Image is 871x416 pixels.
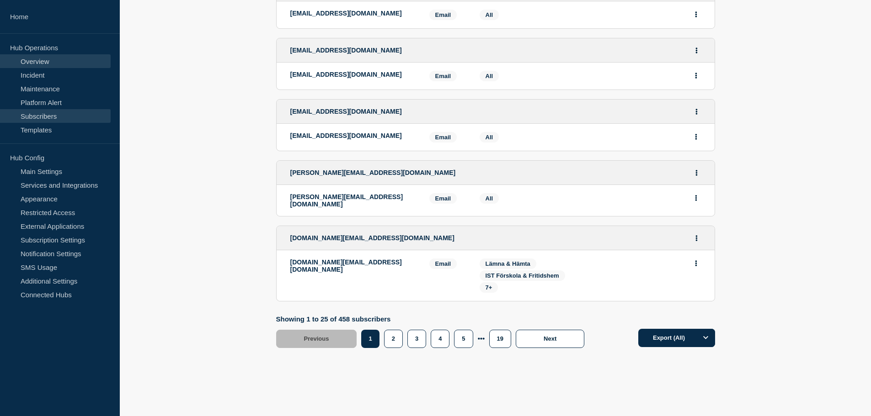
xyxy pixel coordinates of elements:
[407,330,426,348] button: 3
[690,130,702,144] button: Actions
[454,330,473,348] button: 5
[429,132,457,142] span: Email
[290,108,402,115] span: [EMAIL_ADDRESS][DOMAIN_NAME]
[429,193,457,204] span: Email
[290,10,416,17] p: [EMAIL_ADDRESS][DOMAIN_NAME]
[290,258,416,273] p: [DOMAIN_NAME][EMAIL_ADDRESS][DOMAIN_NAME]
[486,73,493,79] span: All
[276,330,357,348] button: Previous
[486,272,559,279] span: IST Förskola & Fritidshem
[690,256,702,270] button: Actions
[697,329,715,347] button: Options
[429,71,457,81] span: Email
[690,68,702,83] button: Actions
[290,234,454,242] span: [DOMAIN_NAME][EMAIL_ADDRESS][DOMAIN_NAME]
[290,169,456,176] span: [PERSON_NAME][EMAIL_ADDRESS][DOMAIN_NAME]
[516,330,584,348] button: Next
[486,11,493,18] span: All
[290,132,416,139] p: [EMAIL_ADDRESS][DOMAIN_NAME]
[276,315,589,323] p: Showing 1 to 25 of 458 subscribers
[691,105,702,119] button: Actions
[486,134,493,141] span: All
[290,193,416,208] p: [PERSON_NAME][EMAIL_ADDRESS][DOMAIN_NAME]
[384,330,403,348] button: 2
[691,43,702,58] button: Actions
[690,191,702,205] button: Actions
[486,284,492,291] span: 7+
[690,7,702,21] button: Actions
[290,71,416,78] p: [EMAIL_ADDRESS][DOMAIN_NAME]
[691,166,702,180] button: Actions
[691,231,702,245] button: Actions
[544,335,556,342] span: Next
[486,195,493,202] span: All
[304,335,329,342] span: Previous
[489,330,511,348] button: 19
[486,260,530,267] span: Lämna & Hämta
[361,330,379,348] button: 1
[429,10,457,20] span: Email
[290,47,402,54] span: [EMAIL_ADDRESS][DOMAIN_NAME]
[431,330,449,348] button: 4
[429,258,457,269] span: Email
[638,329,715,347] button: Export (All)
